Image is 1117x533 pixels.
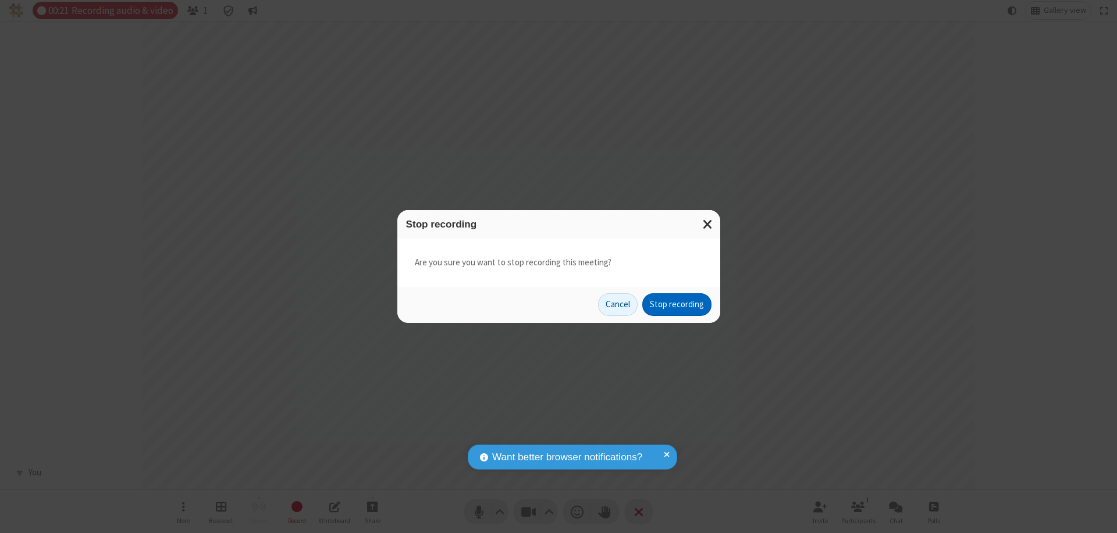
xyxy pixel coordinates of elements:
h3: Stop recording [406,219,712,230]
button: Close modal [696,210,720,239]
div: Are you sure you want to stop recording this meeting? [397,239,720,287]
button: Cancel [598,293,638,317]
span: Want better browser notifications? [492,450,642,465]
button: Stop recording [642,293,712,317]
